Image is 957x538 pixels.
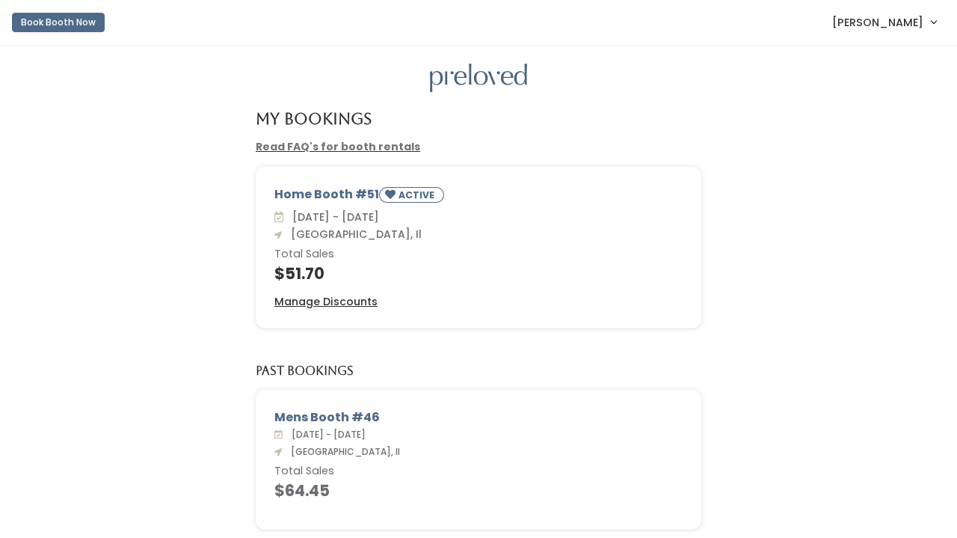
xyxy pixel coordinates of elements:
[274,409,683,427] div: Mens Booth #46
[286,428,366,441] span: [DATE] - [DATE]
[256,139,420,154] a: Read FAQ's for booth rentals
[274,186,683,209] div: Home Booth #51
[274,294,378,310] a: Manage Discounts
[274,482,683,499] h4: $64.45
[399,189,437,201] small: ACTIVE
[285,445,400,458] span: [GEOGRAPHIC_DATA], Il
[286,210,379,224] span: [DATE] - [DATE]
[285,227,422,242] span: [GEOGRAPHIC_DATA], Il
[256,364,354,378] h5: Past Bookings
[256,110,372,127] h4: My Bookings
[12,13,105,32] button: Book Booth Now
[274,465,683,477] h6: Total Sales
[817,6,951,38] a: [PERSON_NAME]
[430,64,527,93] img: preloved logo
[274,265,683,282] h4: $51.70
[274,248,683,260] h6: Total Sales
[12,6,105,39] a: Book Booth Now
[832,14,923,31] span: [PERSON_NAME]
[274,294,378,309] u: Manage Discounts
